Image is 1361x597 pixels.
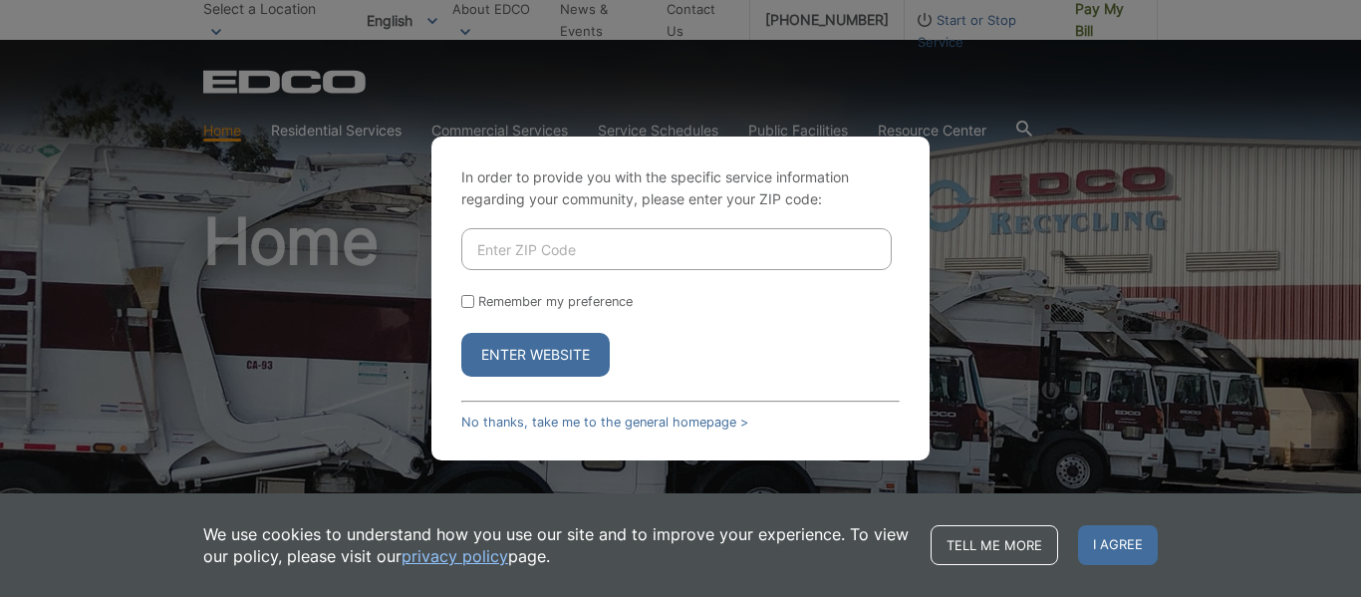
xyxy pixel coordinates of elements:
p: In order to provide you with the specific service information regarding your community, please en... [461,206,900,250]
a: Tell me more [931,525,1058,565]
p: We use cookies to understand how you use our site and to improve your experience. To view our pol... [203,523,911,567]
span: English [352,4,452,37]
button: Enter Website [461,373,610,417]
label: Remember my preference [478,334,633,349]
input: Enter ZIP Code [461,268,892,310]
span: I agree [1078,525,1158,565]
a: privacy policy [402,545,508,567]
a: No thanks, take me to the general homepage > [461,454,748,469]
